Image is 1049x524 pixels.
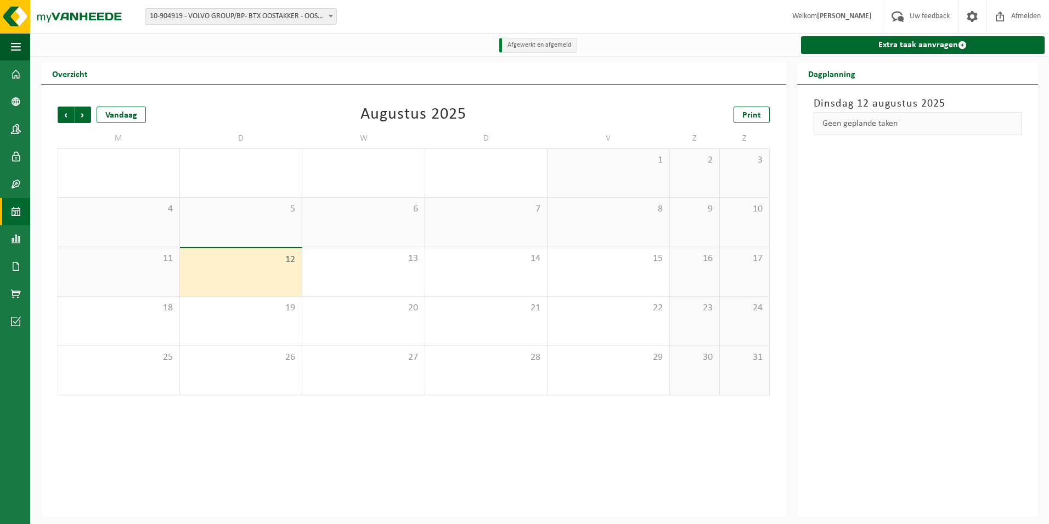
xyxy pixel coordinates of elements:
[725,302,764,314] span: 24
[185,203,296,215] span: 5
[725,203,764,215] span: 10
[499,38,577,53] li: Afgewerkt en afgemeld
[553,302,664,314] span: 22
[431,253,542,265] span: 14
[675,154,714,166] span: 2
[64,302,174,314] span: 18
[553,154,664,166] span: 1
[675,203,714,215] span: 9
[675,253,714,265] span: 16
[670,129,720,148] td: Z
[553,203,664,215] span: 8
[742,111,761,120] span: Print
[97,107,146,123] div: Vandaag
[801,36,1045,54] a: Extra taak aanvragen
[308,352,419,364] span: 27
[553,253,664,265] span: 15
[185,302,296,314] span: 19
[308,302,419,314] span: 20
[64,352,174,364] span: 25
[58,129,180,148] td: M
[75,107,91,123] span: Volgende
[431,352,542,364] span: 28
[548,129,670,148] td: V
[431,302,542,314] span: 21
[814,112,1022,135] div: Geen geplande taken
[58,107,74,123] span: Vorige
[814,96,1022,112] h3: Dinsdag 12 augustus 2025
[41,63,99,84] h2: Overzicht
[302,129,425,148] td: W
[360,107,466,123] div: Augustus 2025
[675,352,714,364] span: 30
[797,63,866,84] h2: Dagplanning
[725,253,764,265] span: 17
[817,12,872,20] strong: [PERSON_NAME]
[675,302,714,314] span: 23
[725,154,764,166] span: 3
[308,253,419,265] span: 13
[185,254,296,266] span: 12
[185,352,296,364] span: 26
[553,352,664,364] span: 29
[734,107,770,123] a: Print
[64,203,174,215] span: 4
[720,129,770,148] td: Z
[145,8,337,25] span: 10-904919 - VOLVO GROUP/BP- BTX OOSTAKKER - OOSTAKKER
[308,203,419,215] span: 6
[145,9,336,24] span: 10-904919 - VOLVO GROUP/BP- BTX OOSTAKKER - OOSTAKKER
[431,203,542,215] span: 7
[425,129,548,148] td: D
[180,129,302,148] td: D
[64,253,174,265] span: 11
[725,352,764,364] span: 31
